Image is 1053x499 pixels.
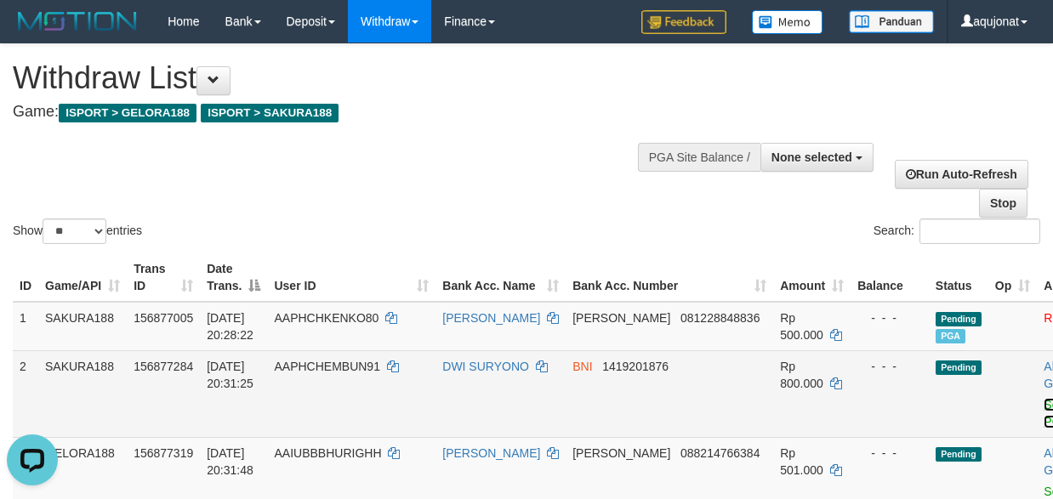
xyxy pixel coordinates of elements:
a: [PERSON_NAME] [442,311,540,325]
label: Search: [874,218,1040,244]
span: Rp 500.000 [780,311,823,342]
th: Amount: activate to sort column ascending [773,253,851,302]
span: [PERSON_NAME] [572,446,670,460]
input: Search: [919,218,1040,244]
span: 156877319 [134,446,193,460]
span: Pending [936,312,982,326]
span: [DATE] 20:28:22 [207,311,253,342]
h4: Game: [13,104,685,121]
button: Open LiveChat chat widget [7,7,58,58]
span: ISPORT > GELORA188 [59,104,196,122]
div: - - - [857,309,922,326]
td: 2 [13,350,38,437]
th: Status [929,253,988,302]
span: Pending [936,447,982,462]
td: SAKURA188 [38,302,127,351]
span: 156877005 [134,311,193,325]
span: 156877284 [134,360,193,373]
td: 1 [13,302,38,351]
img: Feedback.jpg [641,10,726,34]
th: Op: activate to sort column ascending [988,253,1037,302]
span: Copy 081228848836 to clipboard [680,311,760,325]
img: panduan.png [849,10,934,33]
h1: Withdraw List [13,61,685,95]
span: Rp 800.000 [780,360,823,390]
a: [PERSON_NAME] [442,446,540,460]
img: Button%20Memo.svg [752,10,823,34]
select: Showentries [43,218,106,244]
img: MOTION_logo.png [13,9,142,34]
span: Copy 1419201876 to clipboard [602,360,669,373]
th: User ID: activate to sort column ascending [267,253,435,302]
span: [DATE] 20:31:48 [207,446,253,477]
span: [DATE] 20:31:25 [207,360,253,390]
a: DWI SURYONO [442,360,529,373]
a: Run Auto-Refresh [895,160,1028,189]
th: ID [13,253,38,302]
span: Rp 501.000 [780,446,823,477]
label: Show entries [13,218,142,244]
span: AAIUBBBHURIGHH [274,446,381,460]
th: Bank Acc. Name: activate to sort column ascending [435,253,566,302]
span: PGA [936,329,965,343]
span: AAPHCHKENKO80 [274,311,379,325]
span: ISPORT > SAKURA188 [201,104,339,122]
th: Bank Acc. Number: activate to sort column ascending [566,253,773,302]
span: BNI [572,360,592,373]
a: Stop [979,189,1027,218]
span: Copy 088214766384 to clipboard [680,446,760,460]
button: None selected [760,143,874,172]
span: [PERSON_NAME] [572,311,670,325]
th: Balance [851,253,929,302]
th: Game/API: activate to sort column ascending [38,253,127,302]
td: SAKURA188 [38,350,127,437]
span: Pending [936,360,982,375]
span: None selected [771,150,852,164]
span: AAPHCHEMBUN91 [274,360,379,373]
th: Trans ID: activate to sort column ascending [127,253,200,302]
div: - - - [857,445,922,462]
div: - - - [857,358,922,375]
div: PGA Site Balance / [638,143,760,172]
th: Date Trans.: activate to sort column descending [200,253,267,302]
